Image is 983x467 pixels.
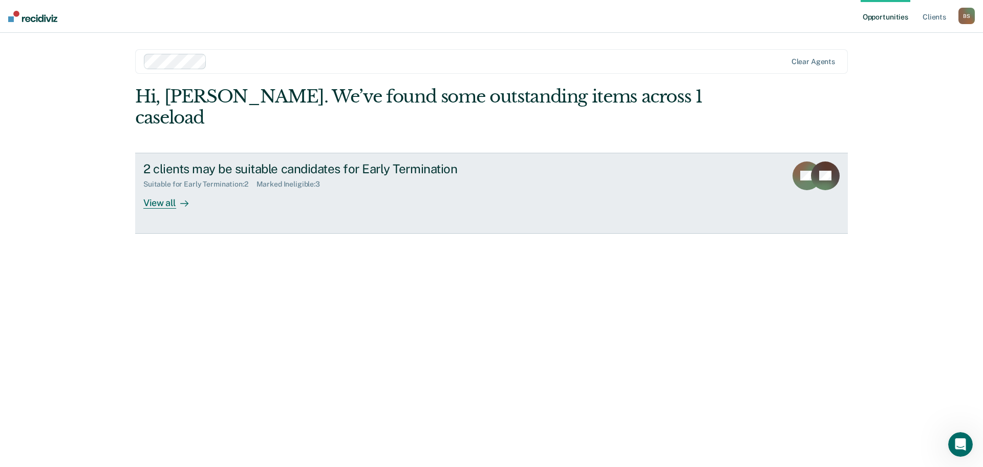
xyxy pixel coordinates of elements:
div: Clear agents [792,57,835,66]
iframe: Intercom live chat [948,432,973,457]
div: B S [958,8,975,24]
img: Recidiviz [8,11,57,22]
button: BS [958,8,975,24]
div: Suitable for Early Termination : 2 [143,180,257,189]
div: View all [143,189,201,209]
a: 2 clients may be suitable candidates for Early TerminationSuitable for Early Termination:2Marked ... [135,153,848,234]
div: 2 clients may be suitable candidates for Early Termination [143,161,503,176]
div: Hi, [PERSON_NAME]. We’ve found some outstanding items across 1 caseload [135,86,706,128]
div: Marked Ineligible : 3 [257,180,328,189]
